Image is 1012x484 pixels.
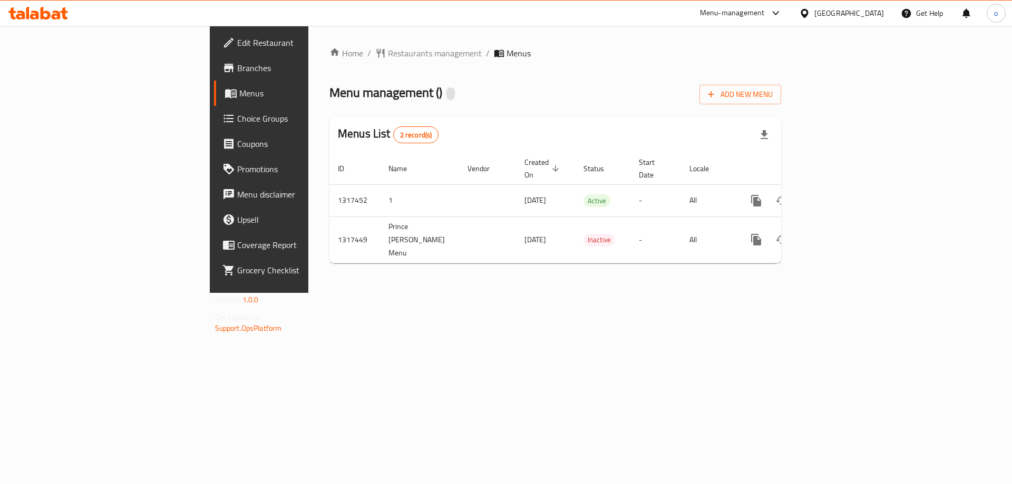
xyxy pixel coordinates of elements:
[237,264,371,276] span: Grocery Checklist
[468,162,503,175] span: Vendor
[583,234,615,246] span: Inactive
[639,156,668,181] span: Start Date
[214,81,379,106] a: Menus
[375,47,482,60] a: Restaurants management
[237,36,371,49] span: Edit Restaurant
[583,195,610,207] span: Active
[583,162,618,175] span: Status
[214,207,379,232] a: Upsell
[630,184,681,216] td: -
[681,184,735,216] td: All
[814,7,884,19] div: [GEOGRAPHIC_DATA]
[700,7,765,19] div: Menu-management
[215,311,264,324] span: Get support on:
[338,126,439,143] h2: Menus List
[744,188,769,213] button: more
[329,153,853,263] table: enhanced table
[630,216,681,263] td: -
[329,47,781,60] nav: breadcrumb
[769,227,794,252] button: Change Status
[524,193,546,207] span: [DATE]
[393,126,439,143] div: Total records count
[237,62,371,74] span: Branches
[507,47,531,60] span: Menus
[524,156,562,181] span: Created On
[237,213,371,226] span: Upsell
[329,81,442,104] span: Menu management ( )
[394,130,439,140] span: 2 record(s)
[769,188,794,213] button: Change Status
[388,162,421,175] span: Name
[583,234,615,246] div: Inactive
[242,293,259,307] span: 1.0.0
[744,227,769,252] button: more
[338,162,358,175] span: ID
[237,137,371,150] span: Coupons
[735,153,853,185] th: Actions
[486,47,490,60] li: /
[214,232,379,258] a: Coverage Report
[239,87,371,100] span: Menus
[708,88,773,101] span: Add New Menu
[388,47,482,60] span: Restaurants management
[752,122,777,147] div: Export file
[214,30,379,55] a: Edit Restaurant
[380,184,459,216] td: 1
[237,163,371,175] span: Promotions
[237,239,371,251] span: Coverage Report
[994,7,998,19] span: o
[583,194,610,207] div: Active
[380,216,459,263] td: Prince [PERSON_NAME] Menu
[214,131,379,156] a: Coupons
[237,112,371,125] span: Choice Groups
[214,182,379,207] a: Menu disclaimer
[214,156,379,182] a: Promotions
[214,55,379,81] a: Branches
[215,293,241,307] span: Version:
[214,258,379,283] a: Grocery Checklist
[699,85,781,104] button: Add New Menu
[689,162,723,175] span: Locale
[215,321,282,335] a: Support.OpsPlatform
[214,106,379,131] a: Choice Groups
[681,216,735,263] td: All
[524,233,546,246] span: [DATE]
[237,188,371,201] span: Menu disclaimer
